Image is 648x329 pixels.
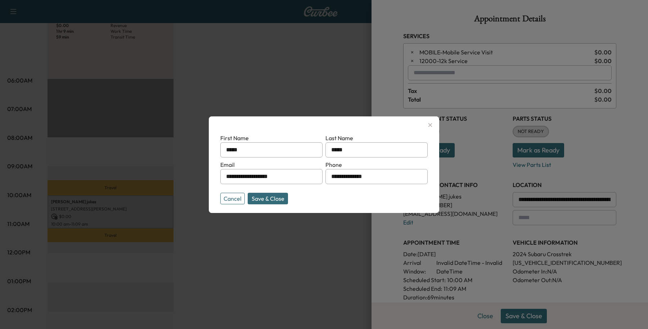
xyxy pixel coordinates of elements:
[220,161,235,168] label: Email
[220,193,245,204] button: Cancel
[325,134,353,142] label: Last Name
[220,134,249,142] label: First Name
[325,161,342,168] label: Phone
[248,193,288,204] button: Save & Close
